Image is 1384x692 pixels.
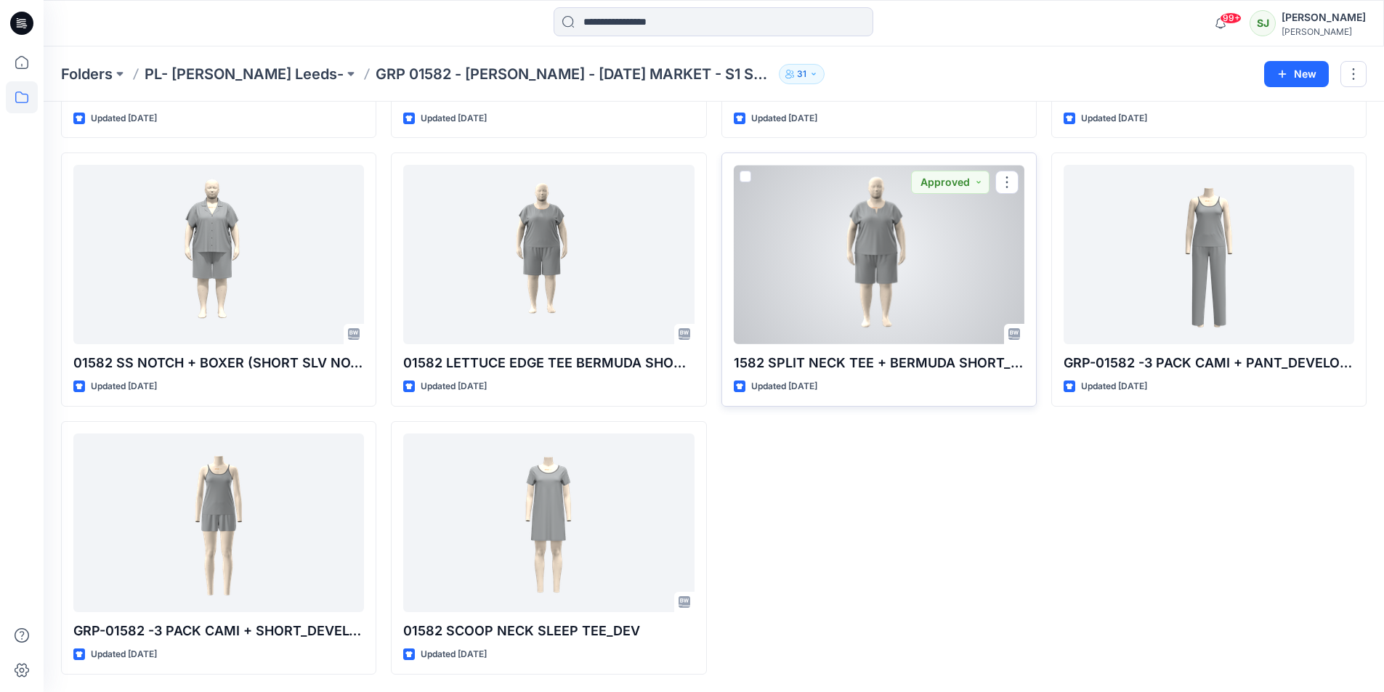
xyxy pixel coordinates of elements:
[145,64,344,84] a: PL- [PERSON_NAME] Leeds-
[1081,111,1147,126] p: Updated [DATE]
[61,64,113,84] a: Folders
[403,433,694,613] a: 01582 SCOOP NECK SLEEP TEE_DEV
[1081,379,1147,394] p: Updated [DATE]
[734,353,1024,373] p: 1582 SPLIT NECK TEE + BERMUDA SHORT_DEV
[403,621,694,641] p: 01582 SCOOP NECK SLEEP TEE_DEV
[73,621,364,641] p: GRP-01582 -3 PACK CAMI + SHORT_DEVELOPMENT
[421,647,487,662] p: Updated [DATE]
[403,353,694,373] p: 01582 LETTUCE EDGE TEE BERMUDA SHORT 2X size_DEV
[73,165,364,344] a: 01582 SS NOTCH + BOXER (SHORT SLV NOTCH + BERMUDA SHORT) 2X size _DEV
[1282,26,1366,37] div: [PERSON_NAME]
[421,379,487,394] p: Updated [DATE]
[73,433,364,613] a: GRP-01582 -3 PACK CAMI + SHORT_DEVELOPMENT
[1220,12,1242,24] span: 99+
[1282,9,1366,26] div: [PERSON_NAME]
[91,379,157,394] p: Updated [DATE]
[376,64,773,84] p: GRP 01582 - [PERSON_NAME] - [DATE] MARKET - S1 SPRING 2026
[1264,61,1329,87] button: New
[797,66,806,82] p: 31
[1064,353,1354,373] p: GRP-01582 -3 PACK CAMI + PANT_DEVELOPMENT
[1064,165,1354,344] a: GRP-01582 -3 PACK CAMI + PANT_DEVELOPMENT
[91,647,157,662] p: Updated [DATE]
[73,353,364,373] p: 01582 SS NOTCH + BOXER (SHORT SLV NOTCH + [GEOGRAPHIC_DATA] SHORT) 2X size _DEV
[91,111,157,126] p: Updated [DATE]
[751,379,817,394] p: Updated [DATE]
[1250,10,1276,36] div: SJ
[779,64,825,84] button: 31
[403,165,694,344] a: 01582 LETTUCE EDGE TEE BERMUDA SHORT 2X size_DEV
[421,111,487,126] p: Updated [DATE]
[751,111,817,126] p: Updated [DATE]
[734,165,1024,344] a: 1582 SPLIT NECK TEE + BERMUDA SHORT_DEV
